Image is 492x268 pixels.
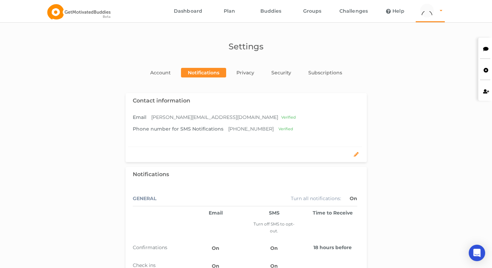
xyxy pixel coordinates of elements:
div: Open Intercom Messenger [469,245,485,261]
label: Phone number for SMS Notifications [133,125,223,132]
h5: SMS [250,210,299,216]
a: Notifications [181,68,226,77]
h1: Settings [126,41,367,52]
a: Security [264,68,298,77]
small: Verified [279,126,293,131]
div: Turn off SMS to opt-out. [250,221,299,234]
div: Turn all notifications: [291,194,350,203]
strong: On [270,244,278,252]
label: Email [133,114,146,121]
div: Confirmations [133,244,182,251]
span: [PHONE_NUMBER] [228,125,274,132]
strong: On [212,244,219,252]
h5: Email [191,210,240,216]
a: Privacy [230,68,261,77]
h2: Notifications [133,171,357,178]
a: Account [143,68,178,77]
strong: On [350,194,357,203]
h2: Contact information [133,97,357,105]
span: [PERSON_NAME][EMAIL_ADDRESS][DOMAIN_NAME] [151,114,278,121]
small: Verified [281,114,296,120]
strong: 18 hours before [313,244,352,251]
a: Subscriptions [301,68,349,77]
h5: Time to Receive [308,210,357,216]
h3: GENERAL [133,194,156,206]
